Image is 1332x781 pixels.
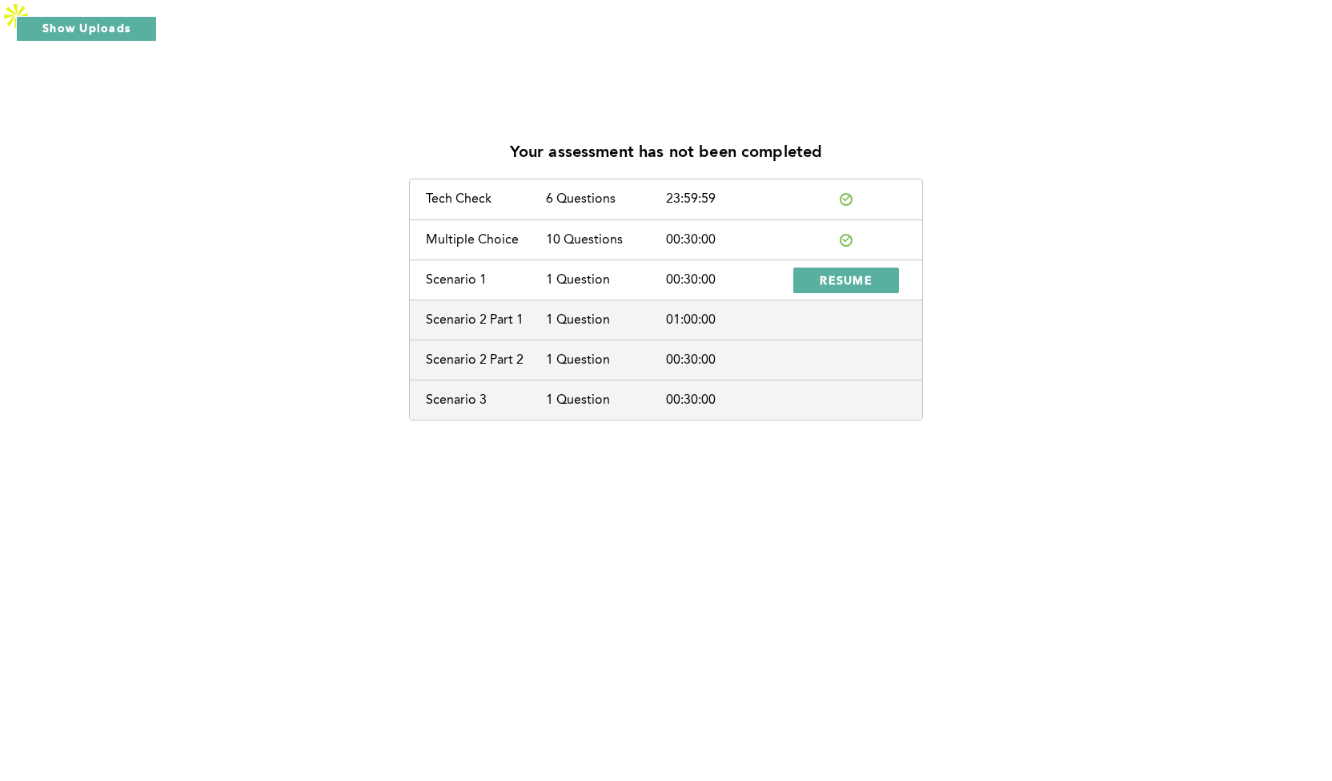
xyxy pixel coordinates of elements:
[546,393,666,408] div: 1 Question
[666,313,786,328] div: 01:00:00
[546,353,666,368] div: 1 Question
[426,353,546,368] div: Scenario 2 Part 2
[426,313,546,328] div: Scenario 2 Part 1
[546,233,666,248] div: 10 Questions
[666,192,786,207] div: 23:59:59
[426,273,546,288] div: Scenario 1
[666,273,786,288] div: 00:30:00
[546,192,666,207] div: 6 Questions
[510,144,823,163] p: Your assessment has not been completed
[426,192,546,207] div: Tech Check
[546,313,666,328] div: 1 Question
[666,353,786,368] div: 00:30:00
[666,233,786,248] div: 00:30:00
[16,16,157,42] button: Show Uploads
[793,268,899,293] button: RESUME
[546,273,666,288] div: 1 Question
[820,272,873,288] span: RESUME
[426,393,546,408] div: Scenario 3
[426,233,546,248] div: Multiple Choice
[666,393,786,408] div: 00:30:00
